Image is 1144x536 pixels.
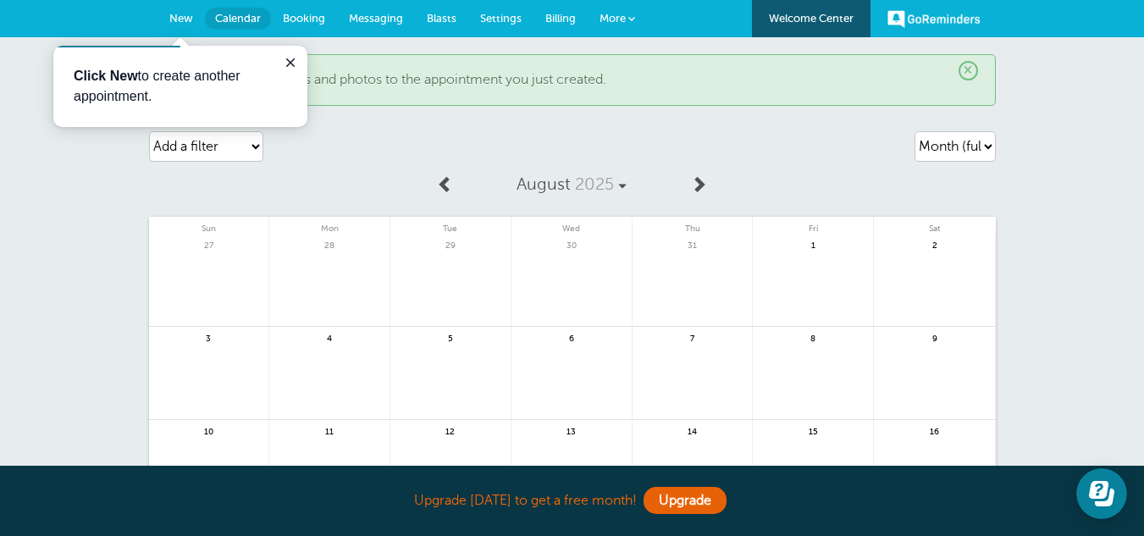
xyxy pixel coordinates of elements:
span: 11 [322,424,337,437]
span: 31 [685,238,700,251]
span: 16 [927,424,942,437]
span: 29 [443,238,458,251]
iframe: tooltip [53,46,307,127]
span: 28 [322,238,337,251]
span: 12 [443,424,458,437]
iframe: Resource center [1076,468,1127,519]
span: × [959,61,978,80]
span: New [169,12,193,25]
span: Mon [269,217,390,234]
span: Billing [545,12,576,25]
span: Thu [633,217,753,234]
span: 4 [322,331,337,344]
span: 30 [564,238,579,251]
span: 9 [927,331,942,344]
span: 14 [685,424,700,437]
span: 5 [443,331,458,344]
a: August 2025 [462,166,681,203]
p: to attach files and photos to the appointment you just created. [167,72,978,88]
span: 6 [564,331,579,344]
span: Messaging [349,12,403,25]
span: More [600,12,626,25]
span: Wed [511,217,632,234]
span: 3 [201,331,216,344]
span: August [517,174,571,194]
span: 10 [201,424,216,437]
span: Sun [149,217,269,234]
span: Calendar [215,12,261,25]
span: 7 [685,331,700,344]
a: Calendar [205,8,271,30]
span: 2025 [575,174,614,194]
span: Sat [874,217,995,234]
span: 1 [805,238,821,251]
span: 15 [805,424,821,437]
span: 27 [201,238,216,251]
a: Upgrade [644,487,727,514]
span: Booking [283,12,325,25]
span: 13 [564,424,579,437]
span: Tue [390,217,511,234]
div: Upgrade [DATE] to get a free month! [149,483,996,519]
span: 8 [805,331,821,344]
span: Settings [480,12,522,25]
span: 2 [927,238,942,251]
span: Fri [753,217,873,234]
span: Blasts [427,12,456,25]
